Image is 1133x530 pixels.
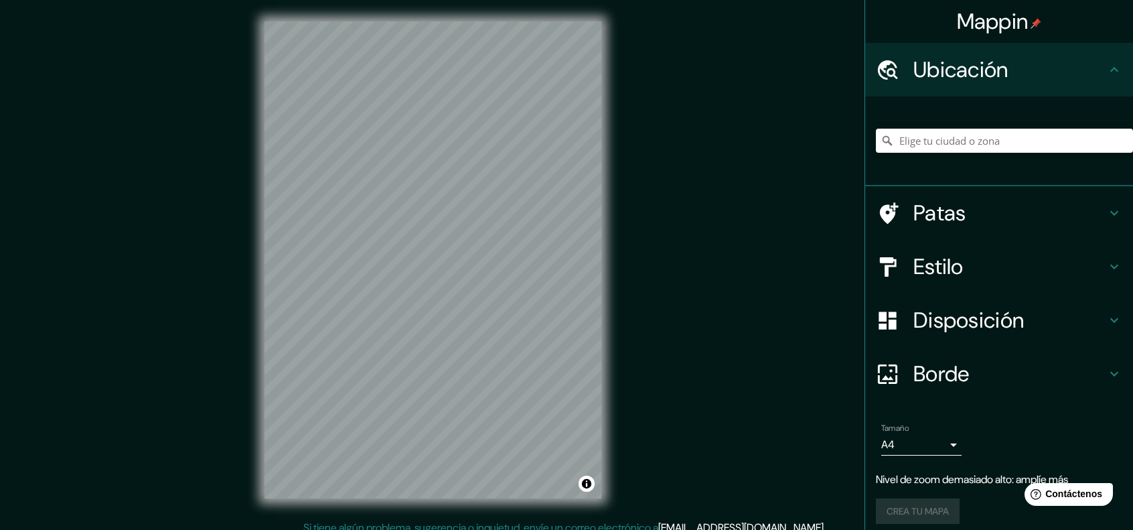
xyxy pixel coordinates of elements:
font: Estilo [913,253,964,281]
font: Borde [913,360,970,388]
iframe: Lanzador de widgets de ayuda [1014,478,1118,515]
font: Tamaño [881,423,909,434]
img: pin-icon.png [1031,18,1041,29]
font: Ubicación [913,56,1008,84]
div: A4 [881,434,962,456]
font: Nivel de zoom demasiado alto: amplíe más [876,472,1068,486]
div: Patas [865,186,1133,240]
div: Ubicación [865,43,1133,96]
font: A4 [881,438,895,452]
font: Disposición [913,306,1024,334]
div: Estilo [865,240,1133,293]
canvas: Mapa [265,21,601,499]
input: Elige tu ciudad o zona [876,129,1133,153]
div: Disposición [865,293,1133,347]
font: Mappin [957,7,1029,36]
button: Activar o desactivar atribución [579,476,595,492]
div: Borde [865,347,1133,401]
font: Patas [913,199,966,227]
